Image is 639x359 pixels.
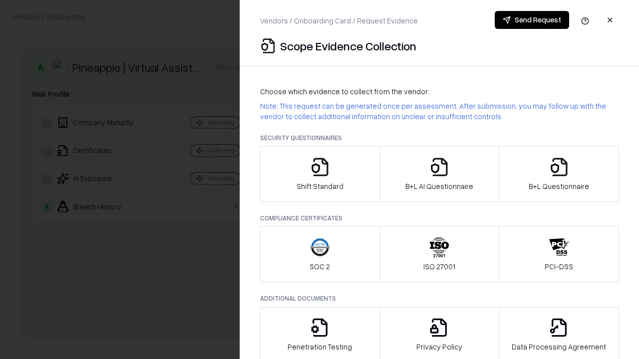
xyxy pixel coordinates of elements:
button: B+L AI Questionnaire [379,146,500,202]
button: SOC 2 [260,226,380,282]
p: PCI-DSS [545,261,573,272]
p: Data Processing Agreement [512,342,606,352]
p: Security Questionnaires [260,134,619,142]
p: B+L Questionnaire [529,181,589,191]
p: Scope Evidence Collection [280,38,416,54]
button: ISO 27001 [379,226,500,282]
p: SOC 2 [310,261,330,272]
p: B+L AI Questionnaire [405,181,473,191]
p: ISO 27001 [423,261,455,272]
p: Additional Documents [260,294,619,303]
p: Choose which evidence to collect from the vendor: [260,86,619,97]
p: Penetration Testing [288,342,352,352]
p: Privacy Policy [416,342,462,352]
button: B+L Questionnaire [499,146,619,202]
button: Send Request [495,11,569,29]
button: PCI-DSS [499,226,619,282]
button: Shift Standard [260,146,380,202]
p: Note: This request can be generated once per assessment. After submission, you may follow up with... [260,101,619,122]
p: Vendors / Onboarding Card / Request Evidence [260,15,418,26]
p: Shift Standard [297,181,343,191]
p: Compliance Certificates [260,214,619,222]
